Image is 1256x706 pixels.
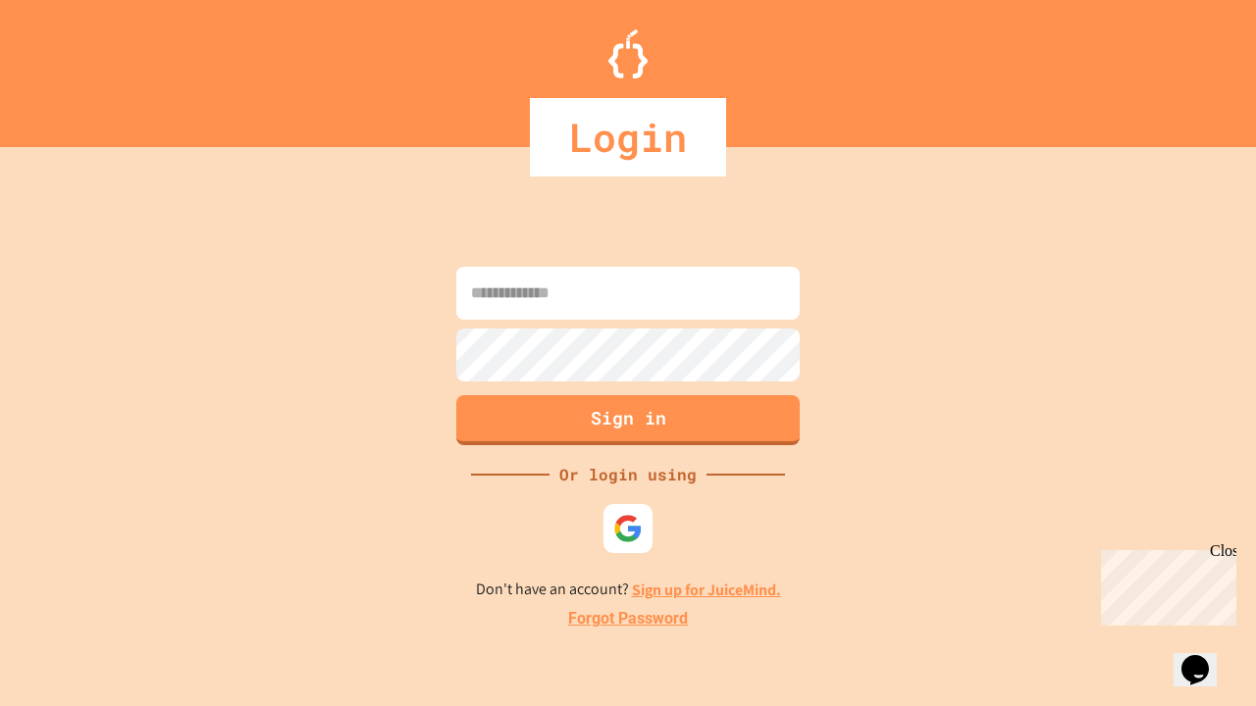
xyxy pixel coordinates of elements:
div: Login [530,98,726,176]
div: Chat with us now!Close [8,8,135,125]
iframe: chat widget [1174,628,1236,686]
a: Sign up for JuiceMind. [632,580,781,600]
img: Logo.svg [608,29,648,78]
a: Forgot Password [568,607,688,630]
p: Don't have an account? [476,578,781,602]
img: google-icon.svg [613,514,643,543]
iframe: chat widget [1093,542,1236,626]
div: Or login using [549,463,706,486]
button: Sign in [456,395,800,445]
